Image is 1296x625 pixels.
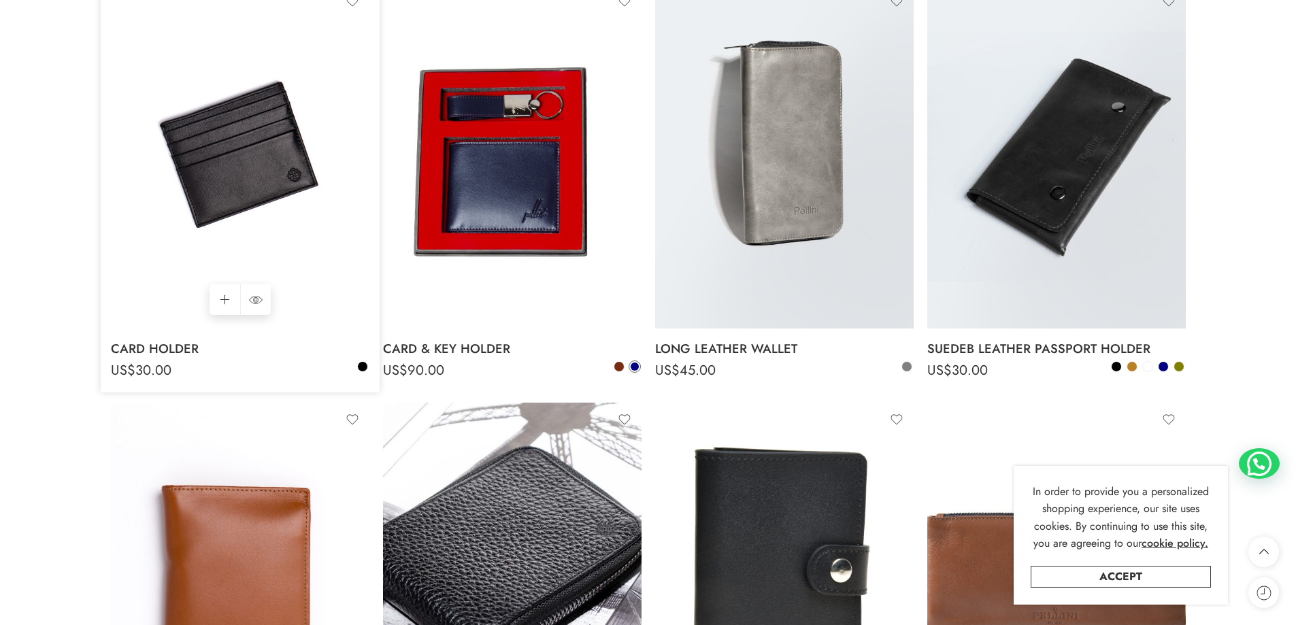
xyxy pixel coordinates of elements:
[655,335,914,362] a: LONG LEATHER WALLET
[111,360,171,380] bdi: 30.00
[1031,566,1211,588] a: Accept
[927,360,988,380] bdi: 30.00
[383,335,642,362] a: CARD & KEY HOLDER
[1033,484,1209,552] span: In order to provide you a personalized shopping experience, our site uses cookies. By continuing ...
[1110,360,1123,373] a: Black
[901,360,913,373] a: Grey
[111,335,369,362] a: CARD HOLDER
[383,360,444,380] bdi: 90.00
[240,284,271,315] a: QUICK SHOP
[613,360,625,373] a: Brown
[1142,535,1208,552] a: cookie policy.
[356,360,369,373] a: Black
[1126,360,1138,373] a: Camel
[383,360,408,380] span: US$
[1157,360,1169,373] a: Navy
[111,360,135,380] span: US$
[1142,360,1154,373] a: Kak
[1173,360,1185,373] a: Olive
[927,360,952,380] span: US$
[655,360,716,380] bdi: 45.00
[210,284,240,315] a: Select options for “CARD HOLDER”
[655,360,680,380] span: US$
[927,335,1186,362] a: SUEDEB LEATHER PASSPORT HOLDER
[629,360,641,373] a: Navy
